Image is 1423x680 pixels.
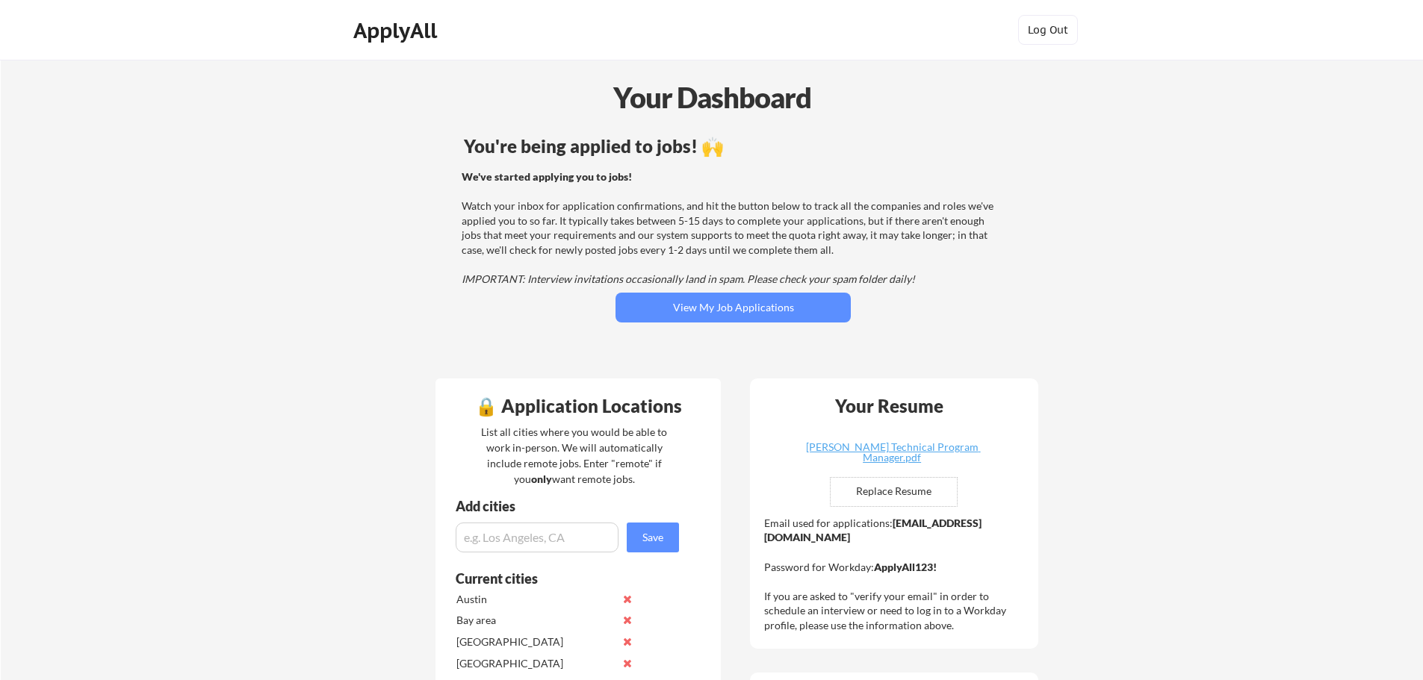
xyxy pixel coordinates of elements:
div: You're being applied to jobs! 🙌 [464,137,1002,155]
div: 🔒 Application Locations [439,397,717,415]
div: Current cities [456,572,663,585]
div: List all cities where you would be able to work in-person. We will automatically include remote j... [471,424,677,487]
div: [GEOGRAPHIC_DATA] [456,634,614,649]
strong: ApplyAll123! [874,561,937,573]
div: Email used for applications: Password for Workday: If you are asked to "verify your email" in ord... [764,516,1028,633]
a: [PERSON_NAME] Technical Program Manager.pdf [803,442,981,465]
strong: We've started applying you to jobs! [462,170,632,183]
strong: only [531,472,552,485]
button: Log Out [1018,15,1078,45]
em: IMPORTANT: Interview invitations occasionally land in spam. Please check your spam folder daily! [462,272,915,285]
div: Your Resume [815,397,963,415]
div: Austin [456,592,614,607]
div: ApplyAll [353,18,441,43]
div: Watch your inbox for application confirmations, and hit the button below to track all the compani... [462,169,1000,287]
button: Save [627,523,679,552]
input: e.g. Los Angeles, CA [456,523,619,552]
div: Your Dashboard [1,76,1423,119]
strong: [EMAIL_ADDRESS][DOMAIN_NAME] [764,517,982,544]
div: Add cities [456,499,683,513]
div: Bay area [456,613,614,628]
div: [GEOGRAPHIC_DATA] [456,656,614,671]
div: [PERSON_NAME] Technical Program Manager.pdf [803,442,981,463]
button: View My Job Applications [616,293,851,322]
